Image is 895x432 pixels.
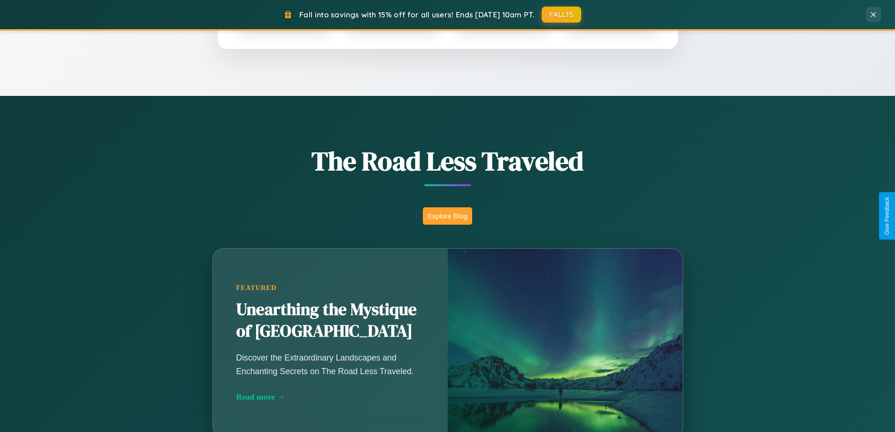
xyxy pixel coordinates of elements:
div: Featured [236,284,424,292]
button: Explore Blog [423,207,472,225]
div: Give Feedback [884,197,890,235]
span: Fall into savings with 15% off for all users! Ends [DATE] 10am PT. [299,10,535,19]
h2: Unearthing the Mystique of [GEOGRAPHIC_DATA] [236,299,424,342]
h1: The Road Less Traveled [166,143,730,179]
button: FALL15 [542,7,581,23]
div: Read more → [236,392,424,402]
p: Discover the Extraordinary Landscapes and Enchanting Secrets on The Road Less Traveled. [236,351,424,377]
